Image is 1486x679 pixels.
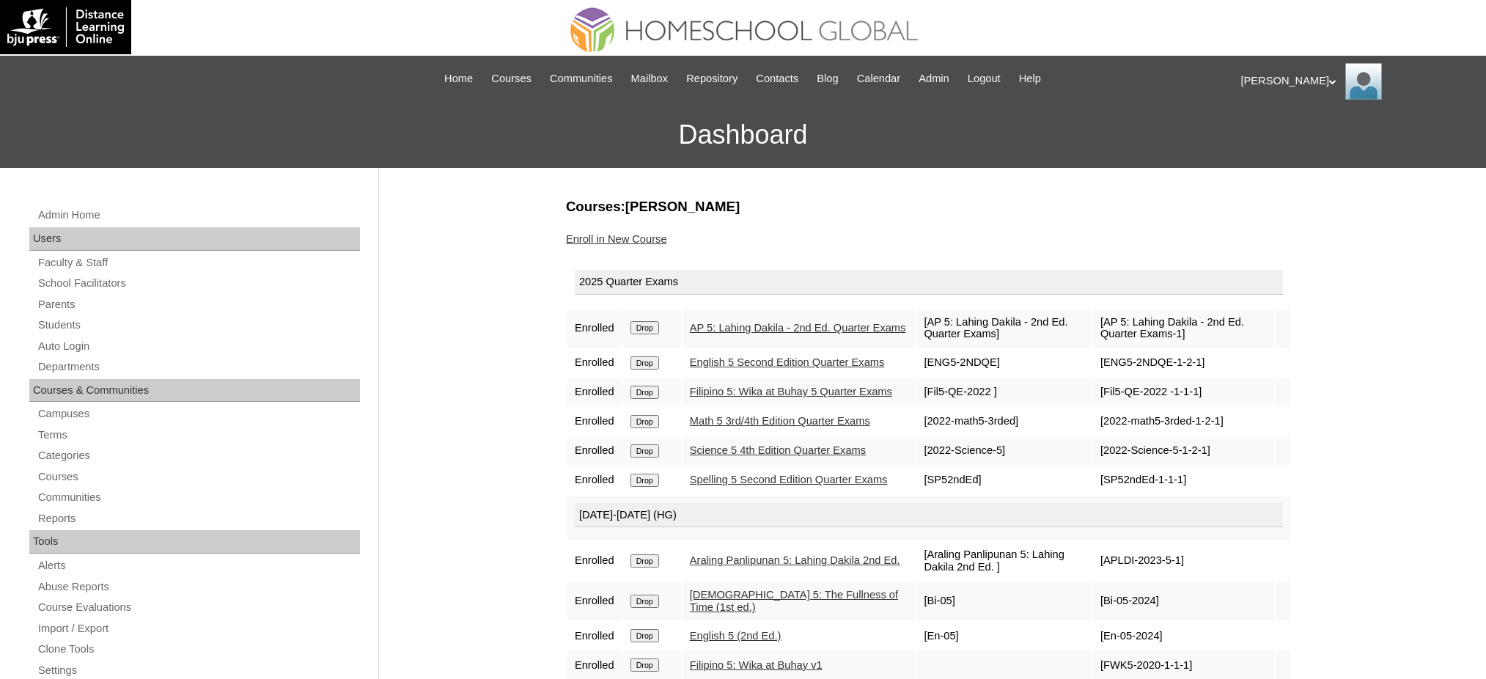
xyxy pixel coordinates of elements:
[690,322,906,334] a: AP 5: Lahing Dakila - 2nd Ed. Quarter Exams
[630,595,659,608] input: Drop
[575,270,1283,295] div: 2025 Quarter Exams
[1093,309,1274,348] td: [AP 5: Lahing Dakila - 2nd Ed. Quarter Exams-1]
[631,70,669,87] span: Mailbox
[29,530,360,554] div: Tools
[690,356,885,368] a: English 5 Second Edition Quarter Exams
[968,70,1001,87] span: Logout
[630,444,659,458] input: Drop
[567,622,622,650] td: Enrolled
[37,274,360,293] a: School Facilitators
[37,316,360,334] a: Students
[916,622,1092,650] td: [En-05]
[1093,466,1274,494] td: [SP52ndEd-1-1-1]
[1093,651,1274,679] td: [FWK5-2020-1-1-1]
[690,444,866,456] a: Science 5 4th Edition Quarter Exams
[1093,349,1274,377] td: [ENG5-2NDQE-1-2-1]
[686,70,738,87] span: Repository
[1093,581,1274,620] td: [Bi-05-2024]
[444,70,473,87] span: Home
[37,557,360,575] a: Alerts
[567,466,622,494] td: Enrolled
[679,70,745,87] a: Repository
[916,378,1092,406] td: [Fil5-QE-2022 ]
[748,70,806,87] a: Contacts
[690,415,870,427] a: Math 5 3rd/4th Edition Quarter Exams
[916,541,1092,580] td: [Araling Panlipunan 5: Lahing Dakila 2nd Ed. ]
[1093,408,1274,436] td: [2022-math5-3rded-1-2-1]
[960,70,1008,87] a: Logout
[690,386,892,397] a: Filipino 5: Wika at Buhay 5 Quarter Exams
[567,309,622,348] td: Enrolled
[37,468,360,486] a: Courses
[37,337,360,356] a: Auto Login
[916,466,1092,494] td: [SP52ndEd]
[37,488,360,507] a: Communities
[566,197,1292,216] h3: Courses:[PERSON_NAME]
[567,408,622,436] td: Enrolled
[1093,437,1274,465] td: [2022-Science-5-1-2-1]
[37,296,360,314] a: Parents
[690,474,888,485] a: Spelling 5 Second Edition Quarter Exams
[850,70,908,87] a: Calendar
[919,70,949,87] span: Admin
[624,70,676,87] a: Mailbox
[630,474,659,487] input: Drop
[916,408,1092,436] td: [2022-math5-3rded]
[567,437,622,465] td: Enrolled
[7,7,124,47] img: logo-white.png
[37,578,360,596] a: Abuse Reports
[437,70,480,87] a: Home
[1345,63,1382,100] img: Ariane Ebuen
[911,70,957,87] a: Admin
[690,589,898,613] a: [DEMOGRAPHIC_DATA] 5: The Fullness of Time (1st ed.)
[1241,63,1472,100] div: [PERSON_NAME]
[37,447,360,465] a: Categories
[484,70,539,87] a: Courses
[29,379,360,403] div: Courses & Communities
[630,554,659,568] input: Drop
[491,70,531,87] span: Courses
[567,378,622,406] td: Enrolled
[1012,70,1048,87] a: Help
[29,227,360,251] div: Users
[857,70,900,87] span: Calendar
[550,70,613,87] span: Communities
[567,349,622,377] td: Enrolled
[567,581,622,620] td: Enrolled
[630,321,659,334] input: Drop
[1019,70,1041,87] span: Help
[630,629,659,642] input: Drop
[817,70,838,87] span: Blog
[1093,622,1274,650] td: [En-05-2024]
[809,70,845,87] a: Blog
[37,640,360,658] a: Clone Tools
[1093,378,1274,406] td: [Fil5-QE-2022 -1-1-1]
[630,356,659,370] input: Drop
[37,426,360,444] a: Terms
[916,437,1092,465] td: [2022-Science-5]
[567,541,622,580] td: Enrolled
[1093,541,1274,580] td: [APLDI-2023-5-1]
[37,405,360,423] a: Campuses
[37,510,360,528] a: Reports
[566,233,667,245] a: Enroll in New Course
[567,651,622,679] td: Enrolled
[756,70,798,87] span: Contacts
[542,70,620,87] a: Communities
[37,206,360,224] a: Admin Home
[37,254,360,272] a: Faculty & Staff
[916,581,1092,620] td: [Bi-05]
[7,102,1479,168] h3: Dashboard
[690,554,900,566] a: Araling Panlipunan 5: Lahing Dakila 2nd Ed.
[630,415,659,428] input: Drop
[630,658,659,672] input: Drop
[37,598,360,617] a: Course Evaluations
[37,358,360,376] a: Departments
[916,309,1092,348] td: [AP 5: Lahing Dakila - 2nd Ed. Quarter Exams]
[690,659,823,671] a: Filipino 5: Wika at Buhay v1
[630,386,659,399] input: Drop
[916,349,1092,377] td: [ENG5-2NDQE]
[575,503,1283,528] div: [DATE]-[DATE] (HG)
[690,630,781,642] a: English 5 (2nd Ed.)
[37,620,360,638] a: Import / Export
